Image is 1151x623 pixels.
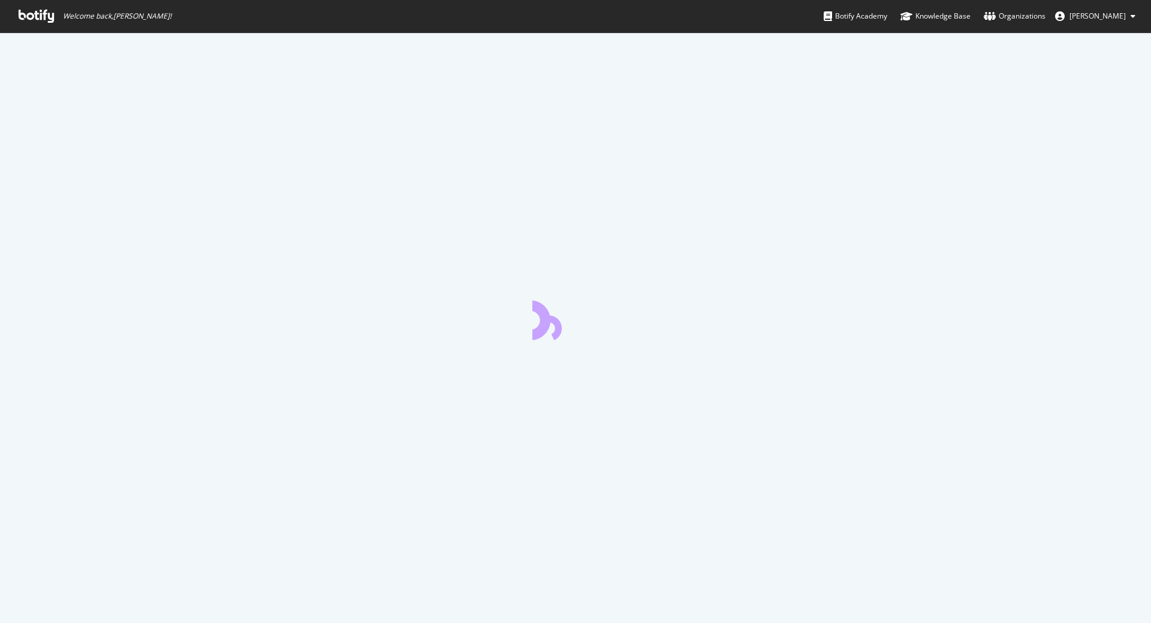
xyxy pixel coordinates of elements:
[532,297,619,340] div: animation
[1045,7,1145,26] button: [PERSON_NAME]
[824,10,887,22] div: Botify Academy
[984,10,1045,22] div: Organizations
[1069,11,1126,21] span: joanna duchesne
[900,10,971,22] div: Knowledge Base
[63,11,171,21] span: Welcome back, [PERSON_NAME] !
